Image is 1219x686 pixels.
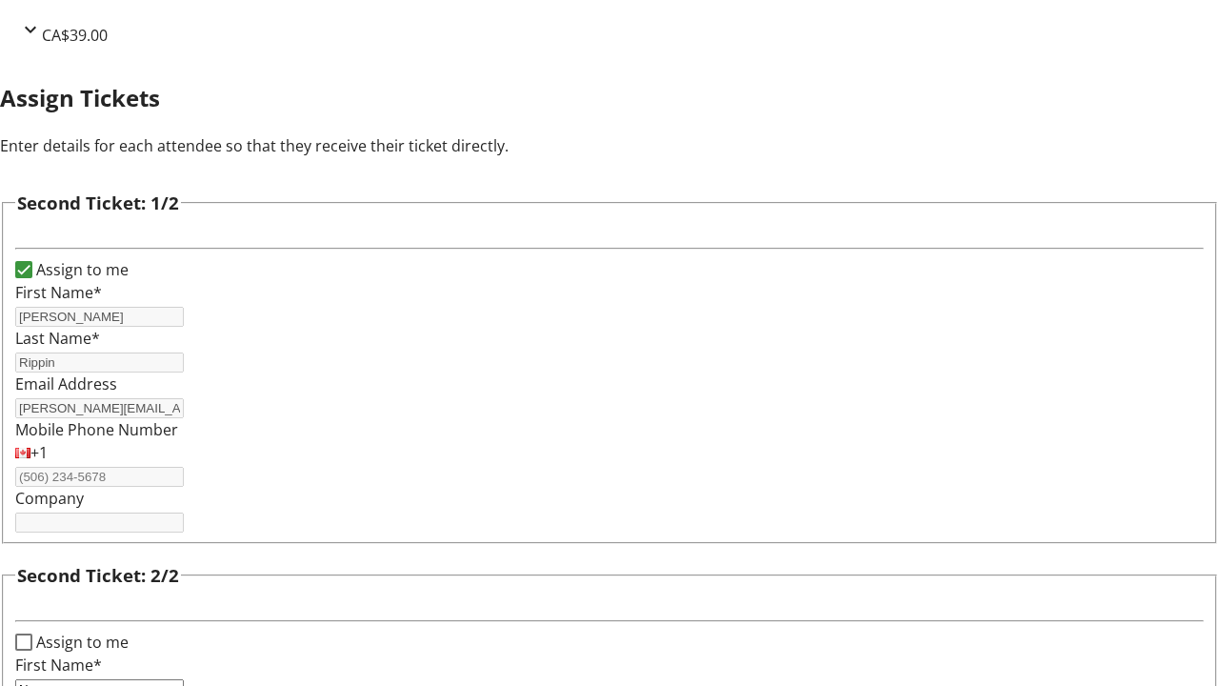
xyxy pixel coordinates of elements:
[15,419,178,440] label: Mobile Phone Number
[15,328,100,349] label: Last Name*
[15,282,102,303] label: First Name*
[32,631,129,654] label: Assign to me
[15,373,117,394] label: Email Address
[15,655,102,676] label: First Name*
[42,25,108,46] span: CA$39.00
[32,258,129,281] label: Assign to me
[15,488,84,509] label: Company
[17,562,179,589] h3: Second Ticket: 2/2
[17,190,179,216] h3: Second Ticket: 1/2
[15,467,184,487] input: (506) 234-5678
